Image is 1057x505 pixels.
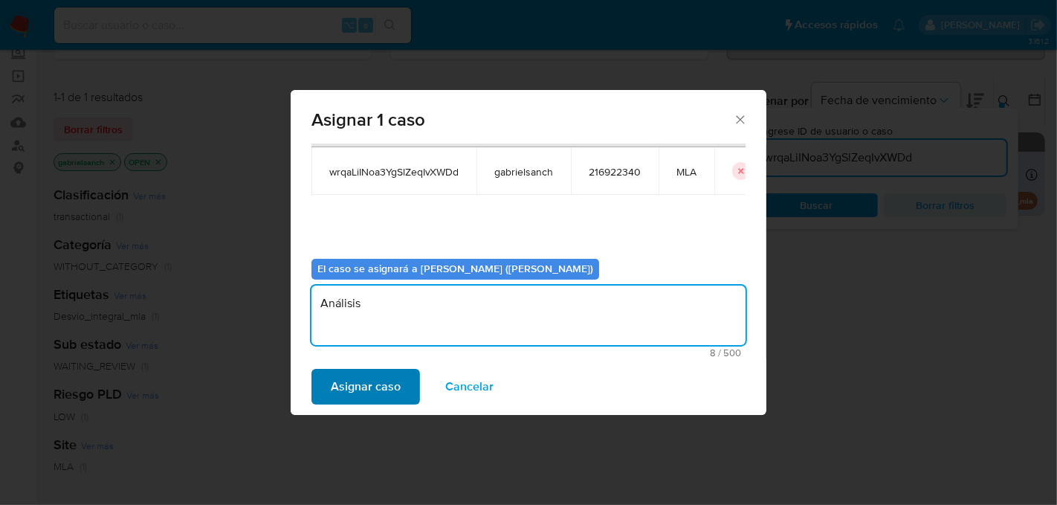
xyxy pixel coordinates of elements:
div: assign-modal [291,90,766,415]
span: wrqaLiINoa3YgSlZeqIvXWDd [329,165,459,178]
button: Cerrar ventana [733,112,746,126]
span: MLA [676,165,696,178]
button: Asignar caso [311,369,420,405]
span: Cancelar [445,370,494,403]
button: Cancelar [426,369,513,405]
span: Máximo 500 caracteres [316,348,741,358]
span: Asignar caso [331,370,401,403]
span: Asignar 1 caso [311,111,733,129]
b: El caso se asignará a [PERSON_NAME] ([PERSON_NAME]) [317,261,593,276]
textarea: Análisis [311,286,746,345]
button: icon-button [732,162,750,180]
span: 216922340 [589,165,641,178]
span: gabrielsanch [494,165,553,178]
